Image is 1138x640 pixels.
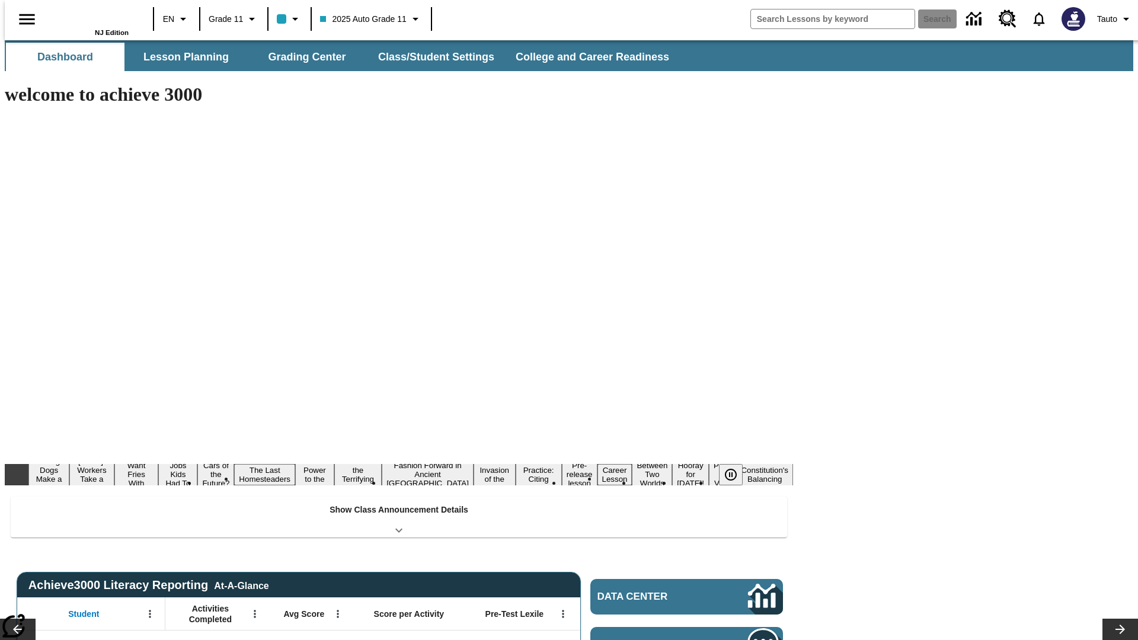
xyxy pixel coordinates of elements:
span: Score per Activity [374,609,445,619]
button: Slide 6 The Last Homesteaders [234,464,295,485]
button: Slide 9 Fashion Forward in Ancient Rome [382,459,474,489]
button: Class color is light blue. Change class color [272,8,307,30]
button: Slide 4 Dirty Jobs Kids Had To Do [158,450,197,498]
button: Dashboard [6,43,124,71]
button: Profile/Settings [1092,8,1138,30]
div: At-A-Glance [214,578,268,591]
div: Show Class Announcement Details [11,497,787,537]
button: Slide 17 The Constitution's Balancing Act [736,455,793,494]
h1: welcome to achieve 3000 [5,84,793,105]
button: Class/Student Settings [369,43,504,71]
button: Language: EN, Select a language [158,8,196,30]
div: SubNavbar [5,43,680,71]
div: Home [52,4,129,36]
input: search field [751,9,915,28]
button: Open side menu [9,2,44,37]
a: Resource Center, Will open in new tab [992,3,1024,35]
button: Open Menu [329,605,347,623]
button: Slide 7 Solar Power to the People [295,455,334,494]
button: Lesson carousel, Next [1102,619,1138,640]
img: Avatar [1062,7,1085,31]
button: Slide 15 Hooray for Constitution Day! [672,459,709,489]
button: Slide 1 Diving Dogs Make a Splash [28,455,69,494]
button: Slide 13 Career Lesson [597,464,632,485]
button: Slide 5 Cars of the Future? [197,459,234,489]
span: Achieve3000 Literacy Reporting [28,578,269,592]
button: Pause [719,464,743,485]
button: Grade: Grade 11, Select a grade [204,8,264,30]
a: Home [52,5,129,29]
span: Avg Score [283,609,324,619]
span: Activities Completed [171,603,250,625]
button: Slide 11 Mixed Practice: Citing Evidence [516,455,562,494]
button: College and Career Readiness [506,43,679,71]
span: Data Center [597,591,708,603]
div: SubNavbar [5,40,1133,71]
span: 2025 Auto Grade 11 [320,13,406,25]
a: Notifications [1024,4,1054,34]
button: Slide 10 The Invasion of the Free CD [474,455,516,494]
button: Lesson Planning [127,43,245,71]
button: Open Menu [141,605,159,623]
span: Tauto [1097,13,1117,25]
button: Select a new avatar [1054,4,1092,34]
div: Pause [719,464,755,485]
span: Pre-Test Lexile [485,609,544,619]
span: Student [68,609,99,619]
span: EN [163,13,174,25]
span: Grade 11 [209,13,243,25]
a: Data Center [959,3,992,36]
button: Slide 3 Do You Want Fries With That? [114,450,159,498]
button: Open Menu [554,605,572,623]
span: NJ Edition [95,29,129,36]
button: Grading Center [248,43,366,71]
button: Slide 14 Between Two Worlds [632,459,672,489]
p: Show Class Announcement Details [330,504,468,516]
button: Slide 16 Point of View [709,459,736,489]
button: Class: 2025 Auto Grade 11, Select your class [315,8,427,30]
a: Data Center [590,579,783,615]
button: Slide 8 Attack of the Terrifying Tomatoes [334,455,382,494]
button: Slide 12 Pre-release lesson [562,459,597,489]
button: Slide 2 Labor Day: Workers Take a Stand [69,455,114,494]
button: Open Menu [246,605,264,623]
